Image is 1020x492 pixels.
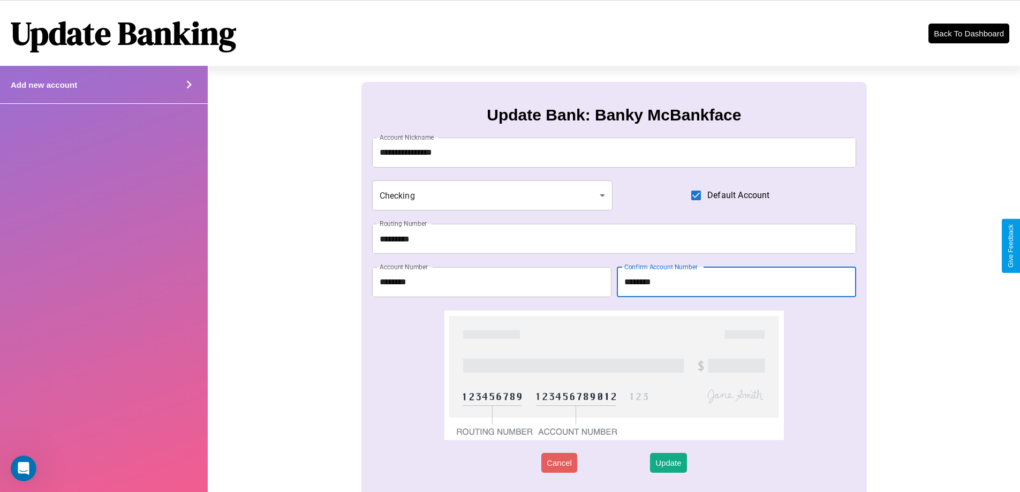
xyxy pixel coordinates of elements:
h1: Update Banking [11,11,236,55]
button: Cancel [541,453,577,473]
span: Default Account [707,189,769,202]
label: Confirm Account Number [624,262,698,271]
div: Checking [372,180,613,210]
h4: Add new account [11,80,77,89]
div: Give Feedback [1007,224,1015,268]
h3: Update Bank: Banky McBankface [487,106,741,124]
button: Back To Dashboard [928,24,1009,43]
iframe: Intercom live chat [11,456,36,481]
button: Update [650,453,686,473]
label: Routing Number [380,219,427,228]
label: Account Nickname [380,133,434,142]
label: Account Number [380,262,428,271]
img: check [444,311,783,440]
